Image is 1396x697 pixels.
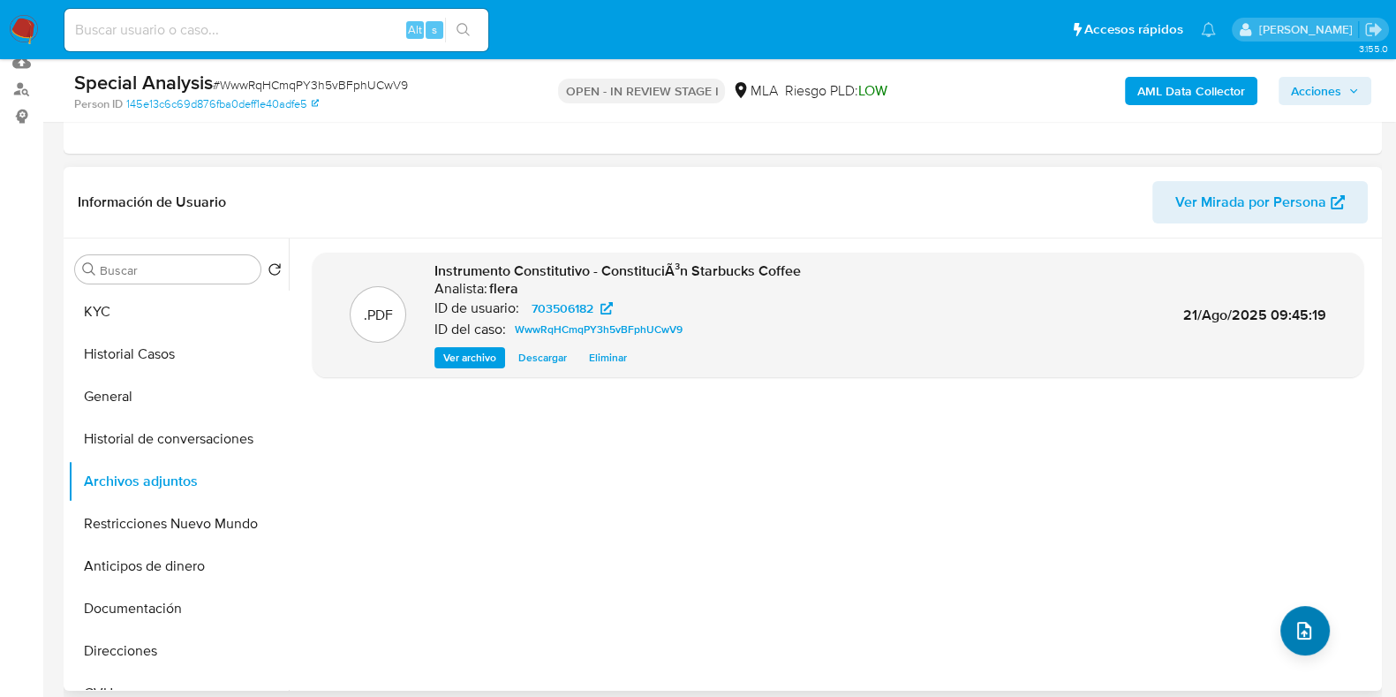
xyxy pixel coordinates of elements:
[68,460,289,503] button: Archivos adjuntos
[521,298,623,319] a: 703506182
[1175,181,1326,223] span: Ver Mirada por Persona
[213,76,408,94] span: # WwwRqHCmqPY3h5vBFphUCwV9
[443,349,496,367] span: Ver archivo
[434,261,801,281] span: Instrumento Constitutivo - ConstituciÃ³n Starbucks Coffee
[1084,20,1183,39] span: Accesos rápidos
[268,262,282,282] button: Volver al orden por defecto
[64,19,488,42] input: Buscar usuario o caso...
[532,298,593,319] span: 703506182
[1258,21,1358,38] p: florencia.lera@mercadolibre.com
[100,262,253,278] input: Buscar
[68,291,289,333] button: KYC
[68,418,289,460] button: Historial de conversaciones
[434,299,519,317] p: ID de usuario:
[784,81,887,101] span: Riesgo PLD:
[1152,181,1368,223] button: Ver Mirada por Persona
[78,193,226,211] h1: Información de Usuario
[82,262,96,277] button: Buscar
[732,81,777,101] div: MLA
[508,319,690,340] a: WwwRqHCmqPY3h5vBFphUCwV9
[432,21,437,38] span: s
[68,630,289,672] button: Direcciones
[408,21,422,38] span: Alt
[434,280,487,298] p: Analista:
[68,587,289,630] button: Documentación
[1183,305,1326,325] span: 21/Ago/2025 09:45:19
[1280,606,1330,655] button: upload-file
[126,96,319,112] a: 145e13c6c69d876fba0deff1e40adfe5
[445,18,481,42] button: search-icon
[364,306,393,325] p: .PDF
[1137,77,1245,105] b: AML Data Collector
[558,79,725,103] p: OPEN - IN REVIEW STAGE I
[589,349,627,367] span: Eliminar
[1358,42,1387,56] span: 3.155.0
[1125,77,1257,105] button: AML Data Collector
[68,545,289,587] button: Anticipos de dinero
[518,349,567,367] span: Descargar
[434,347,505,368] button: Ver archivo
[489,280,518,298] h6: flera
[580,347,636,368] button: Eliminar
[1201,22,1216,37] a: Notificaciones
[434,321,506,338] p: ID del caso:
[68,375,289,418] button: General
[857,80,887,101] span: LOW
[1279,77,1371,105] button: Acciones
[74,96,123,112] b: Person ID
[68,333,289,375] button: Historial Casos
[515,319,683,340] span: WwwRqHCmqPY3h5vBFphUCwV9
[74,68,213,96] b: Special Analysis
[509,347,576,368] button: Descargar
[1291,77,1341,105] span: Acciones
[1364,20,1383,39] a: Salir
[68,503,289,545] button: Restricciones Nuevo Mundo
